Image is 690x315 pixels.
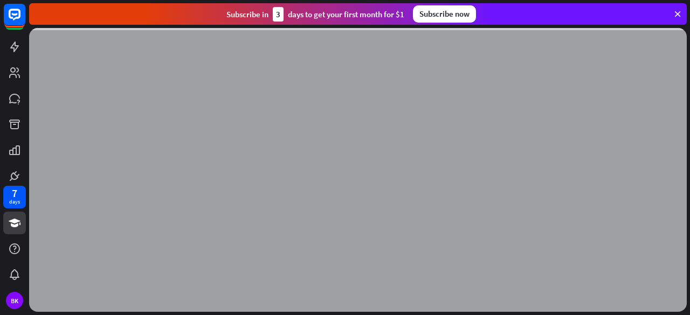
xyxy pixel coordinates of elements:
div: 7 [12,188,17,198]
div: BK [6,292,23,309]
div: Subscribe in days to get your first month for $1 [226,7,404,22]
a: 7 days [3,186,26,208]
div: Subscribe now [413,5,476,23]
div: 3 [273,7,284,22]
div: days [9,198,20,206]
